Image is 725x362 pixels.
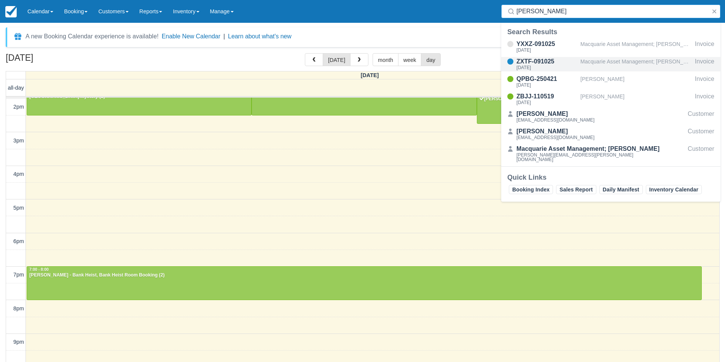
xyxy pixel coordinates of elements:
[501,144,720,163] a: Macquarie Asset Management; [PERSON_NAME][PERSON_NAME][EMAIL_ADDRESS][PERSON_NAME][DOMAIN_NAME]Cu...
[516,40,577,49] div: YXXZ-091025
[507,27,714,36] div: Search Results
[361,72,379,78] span: [DATE]
[516,135,594,140] div: [EMAIL_ADDRESS][DOMAIN_NAME]
[501,92,720,106] a: ZBJJ-110519[DATE][PERSON_NAME]Invoice
[516,153,660,162] div: [PERSON_NAME][EMAIL_ADDRESS][PERSON_NAME][DOMAIN_NAME]
[516,74,577,84] div: QPBG-250421
[556,185,596,194] a: Sales Report
[580,92,692,106] div: [PERSON_NAME]
[13,171,24,177] span: 4pm
[6,53,102,67] h2: [DATE]
[162,33,220,40] button: Enable New Calendar
[688,109,714,124] div: Customer
[688,144,714,163] div: Customer
[27,82,252,115] a: [PERSON_NAME] - [PERSON_NAME] Street Mystery Room Booking, [PERSON_NAME][GEOGRAPHIC_DATA] Mystery...
[223,33,225,40] span: |
[29,267,49,272] span: 7:00 - 8:00
[479,96,700,102] div: [PERSON_NAME] - Bank Heist, Bank Heist Room Booking (2)
[398,53,422,66] button: week
[13,305,24,311] span: 8pm
[501,40,720,54] a: YXXZ-091025[DATE]Macquarie Asset Management; [PERSON_NAME]Invoice
[516,118,594,122] div: [EMAIL_ADDRESS][DOMAIN_NAME]
[695,74,714,89] div: Invoice
[501,57,720,71] a: ZXTF-091025[DATE]Macquarie Asset Management; [PERSON_NAME]Invoice
[13,272,24,278] span: 7pm
[323,53,351,66] button: [DATE]
[580,57,692,71] div: Macquarie Asset Management; [PERSON_NAME]
[13,339,24,345] span: 9pm
[13,104,24,110] span: 2pm
[516,100,577,105] div: [DATE]
[516,83,577,87] div: [DATE]
[13,205,24,211] span: 5pm
[695,92,714,106] div: Invoice
[516,109,594,119] div: [PERSON_NAME]
[516,127,594,136] div: [PERSON_NAME]
[516,48,577,52] div: [DATE]
[13,138,24,144] span: 3pm
[580,74,692,89] div: [PERSON_NAME]
[695,40,714,54] div: Invoice
[29,272,700,278] div: [PERSON_NAME] - Bank Heist, Bank Heist Room Booking (2)
[599,185,643,194] a: Daily Manifest
[421,53,440,66] button: day
[695,57,714,71] div: Invoice
[373,53,398,66] button: month
[5,6,17,17] img: checkfront-main-nav-mini-logo.png
[228,33,292,40] a: Learn about what's new
[516,5,708,18] input: Search ( / )
[580,40,692,54] div: Macquarie Asset Management; [PERSON_NAME]
[501,74,720,89] a: QPBG-250421[DATE][PERSON_NAME]Invoice
[688,127,714,141] div: Customer
[516,57,577,66] div: ZXTF-091025
[13,238,24,244] span: 6pm
[509,185,553,194] a: Booking Index
[477,90,702,123] a: [PERSON_NAME] - Bank Heist, Bank Heist Room Booking (2)
[501,127,720,141] a: [PERSON_NAME][EMAIL_ADDRESS][DOMAIN_NAME]Customer
[25,32,159,41] div: A new Booking Calendar experience is available!
[507,173,714,182] div: Quick Links
[8,85,24,91] span: all-day
[516,144,660,153] div: Macquarie Asset Management; [PERSON_NAME]
[516,65,577,70] div: [DATE]
[501,109,720,124] a: [PERSON_NAME][EMAIL_ADDRESS][DOMAIN_NAME]Customer
[646,185,702,194] a: Inventory Calendar
[27,266,702,300] a: 7:00 - 8:00[PERSON_NAME] - Bank Heist, Bank Heist Room Booking (2)
[516,92,577,101] div: ZBJJ-110519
